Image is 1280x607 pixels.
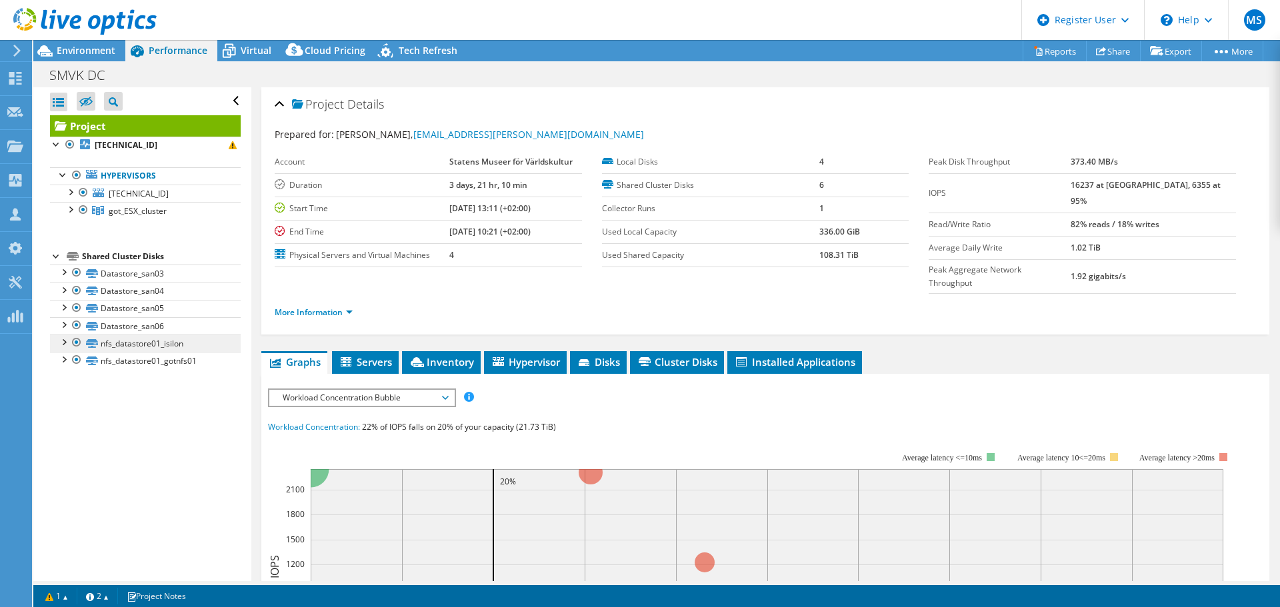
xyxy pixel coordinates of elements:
[109,205,167,217] span: got_ESX_cluster
[637,355,717,368] span: Cluster Disks
[1161,14,1173,26] svg: \n
[929,263,1071,290] label: Peak Aggregate Network Throughput
[449,179,527,191] b: 3 days, 21 hr, 10 min
[1244,9,1265,31] span: MS
[929,187,1071,200] label: IOPS
[602,225,819,239] label: Used Local Capacity
[276,390,447,406] span: Workload Concentration Bubble
[50,334,241,352] a: nfs_datastore01_isilon
[1071,242,1101,253] b: 1.02 TiB
[82,249,241,265] div: Shared Cluster Disks
[339,355,392,368] span: Servers
[275,155,449,169] label: Account
[275,128,334,141] label: Prepared for:
[449,226,531,237] b: [DATE] 10:21 (+02:00)
[902,453,982,462] tspan: Average latency <=10ms
[1201,41,1263,61] a: More
[449,156,573,167] b: Statens Museer för Världskultur
[1071,179,1221,207] b: 16237 at [GEOGRAPHIC_DATA], 6355 at 95%
[1071,271,1126,282] b: 1.92 gigabits/s
[413,128,644,141] a: [EMAIL_ADDRESS][PERSON_NAME][DOMAIN_NAME]
[500,476,516,487] text: 20%
[734,355,855,368] span: Installed Applications
[43,68,125,83] h1: SMVK DC
[819,179,824,191] b: 6
[449,249,454,261] b: 4
[50,185,241,202] a: [TECHNICAL_ID]
[491,355,560,368] span: Hypervisor
[602,179,819,192] label: Shared Cluster Disks
[292,98,344,111] span: Project
[1139,453,1215,462] text: Average latency >20ms
[36,588,77,604] a: 1
[602,202,819,215] label: Collector Runs
[409,355,474,368] span: Inventory
[57,44,115,57] span: Environment
[286,484,305,495] text: 2100
[1140,41,1202,61] a: Export
[819,156,824,167] b: 4
[347,96,384,112] span: Details
[50,167,241,185] a: Hypervisors
[109,188,169,199] span: [TECHNICAL_ID]
[50,300,241,317] a: Datastore_san05
[149,44,207,57] span: Performance
[117,588,195,604] a: Project Notes
[267,555,282,578] text: IOPS
[819,249,859,261] b: 108.31 TiB
[275,202,449,215] label: Start Time
[50,352,241,369] a: nfs_datastore01_gotnfs01
[50,317,241,334] a: Datastore_san06
[286,534,305,545] text: 1500
[275,179,449,192] label: Duration
[50,137,241,154] a: [TECHNICAL_ID]
[50,202,241,219] a: got_ESX_cluster
[305,44,365,57] span: Cloud Pricing
[286,508,305,520] text: 1800
[336,128,644,141] span: [PERSON_NAME],
[577,355,620,368] span: Disks
[929,155,1071,169] label: Peak Disk Throughput
[286,558,305,570] text: 1200
[399,44,457,57] span: Tech Refresh
[602,249,819,262] label: Used Shared Capacity
[268,355,321,368] span: Graphs
[275,249,449,262] label: Physical Servers and Virtual Machines
[1023,41,1087,61] a: Reports
[50,283,241,300] a: Datastore_san04
[95,139,157,151] b: [TECHNICAL_ID]
[241,44,271,57] span: Virtual
[1071,156,1118,167] b: 373.40 MB/s
[929,218,1071,231] label: Read/Write Ratio
[819,203,824,214] b: 1
[1071,219,1159,230] b: 82% reads / 18% writes
[1086,41,1141,61] a: Share
[50,265,241,282] a: Datastore_san03
[50,115,241,137] a: Project
[362,421,556,432] span: 22% of IOPS falls on 20% of your capacity (21.73 TiB)
[275,225,449,239] label: End Time
[77,588,118,604] a: 2
[819,226,860,237] b: 336.00 GiB
[602,155,819,169] label: Local Disks
[929,241,1071,255] label: Average Daily Write
[449,203,531,214] b: [DATE] 13:11 (+02:00)
[275,306,353,318] a: More Information
[268,421,360,432] span: Workload Concentration:
[1017,453,1105,462] tspan: Average latency 10<=20ms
